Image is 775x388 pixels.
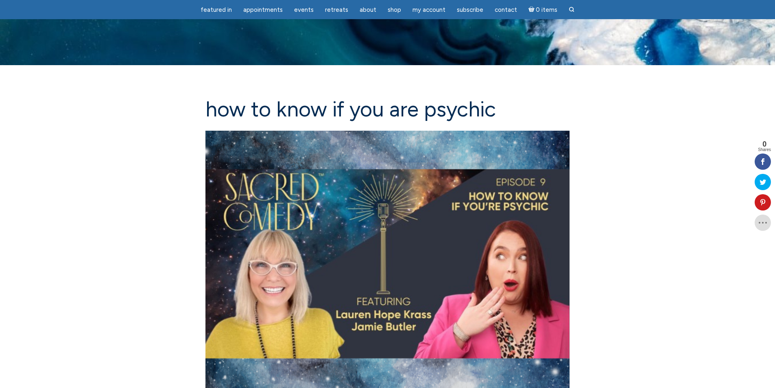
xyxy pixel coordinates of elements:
a: Subscribe [452,2,488,18]
span: My Account [413,6,445,13]
span: Events [294,6,314,13]
span: 0 items [536,7,557,13]
span: Subscribe [457,6,483,13]
a: Cart0 items [524,1,563,18]
h1: how to know if you are psychic [205,98,570,121]
a: About [355,2,381,18]
a: Events [289,2,319,18]
a: featured in [196,2,237,18]
span: Retreats [325,6,348,13]
a: Appointments [238,2,288,18]
a: Shop [383,2,406,18]
span: Shop [388,6,401,13]
a: Contact [490,2,522,18]
span: About [360,6,376,13]
span: Contact [495,6,517,13]
span: 0 [758,140,771,148]
span: Shares [758,148,771,152]
a: Retreats [320,2,353,18]
a: My Account [408,2,450,18]
i: Cart [528,6,536,13]
span: Appointments [243,6,283,13]
span: featured in [201,6,232,13]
